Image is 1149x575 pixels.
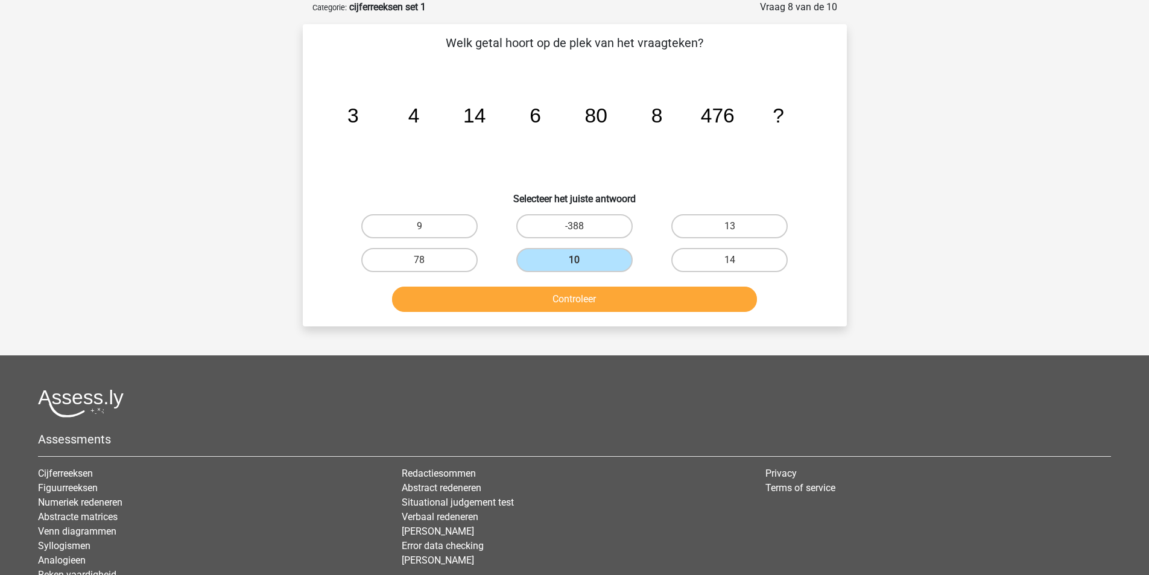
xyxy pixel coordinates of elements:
a: Syllogismen [38,540,90,551]
tspan: 14 [463,104,486,127]
a: [PERSON_NAME] [402,526,474,537]
a: Figuurreeksen [38,482,98,494]
tspan: 8 [651,104,662,127]
strong: cijferreeksen set 1 [349,1,426,13]
a: Privacy [765,468,797,479]
tspan: 3 [347,104,358,127]
img: Assessly logo [38,389,124,418]
a: Redactiesommen [402,468,476,479]
label: 14 [671,248,788,272]
a: Analogieen [38,554,86,566]
p: Welk getal hoort op de plek van het vraagteken? [322,34,828,52]
a: Numeriek redeneren [38,497,122,508]
tspan: 80 [584,104,607,127]
tspan: 4 [408,104,419,127]
label: 13 [671,214,788,238]
a: Venn diagrammen [38,526,116,537]
a: Abstract redeneren [402,482,481,494]
tspan: 476 [700,104,734,127]
a: Cijferreeksen [38,468,93,479]
h5: Assessments [38,432,1111,446]
a: Verbaal redeneren [402,511,478,523]
label: 10 [516,248,633,272]
button: Controleer [392,287,757,312]
a: Terms of service [765,482,835,494]
small: Categorie: [312,3,347,12]
tspan: ? [773,104,784,127]
label: -388 [516,214,633,238]
label: 78 [361,248,478,272]
a: [PERSON_NAME] [402,554,474,566]
a: Situational judgement test [402,497,514,508]
label: 9 [361,214,478,238]
tspan: 6 [530,104,541,127]
a: Error data checking [402,540,484,551]
h6: Selecteer het juiste antwoord [322,183,828,205]
a: Abstracte matrices [38,511,118,523]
